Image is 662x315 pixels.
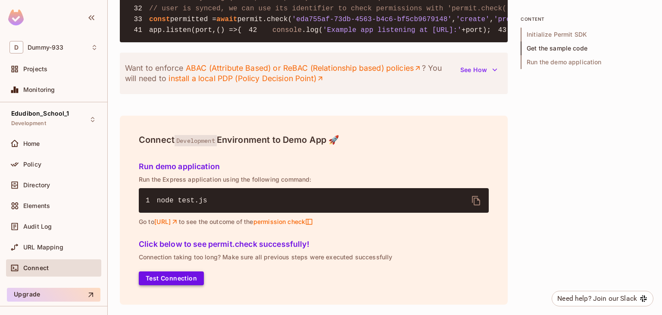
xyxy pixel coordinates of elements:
span: app.listen(port, [149,26,216,34]
span: Monitoring [23,86,55,93]
span: Audit Log [23,223,52,230]
span: D [9,41,23,54]
span: Policy [23,161,41,168]
span: Workspace: Dummy-933 [28,44,63,51]
span: +port); [462,26,491,34]
div: Need help? Join our Slack [557,293,637,304]
h5: Run demo application [139,162,489,171]
a: ABAC (Attribute Based) or ReBAC (Relationship based) policies [185,63,422,73]
span: Run the demo application [521,55,650,69]
span: // user is synced, we can use its identifier to check permissions with 'permit.check()'. [149,5,519,13]
span: Edudibon_School_1 [11,110,69,117]
span: Projects [23,66,47,72]
span: 'create' [456,16,490,23]
span: 32 [127,3,149,14]
button: delete [466,190,487,211]
span: Directory [23,182,50,189]
span: Home [23,140,40,147]
p: content [521,16,650,22]
button: Test Connection [139,271,204,285]
span: 42 [242,25,264,35]
span: Get the sample code [521,41,650,55]
h5: Click below to see permit.check successfully! [139,240,489,249]
span: 'eda755af-73db-4563-b4c6-bf5cb9679148' [292,16,452,23]
span: console [272,26,302,34]
p: Run the Express application using the following command: [139,176,489,183]
span: await [216,16,237,23]
span: Initialize Permit SDK [521,28,650,41]
span: { [237,26,242,34]
span: 43 [491,25,513,35]
span: Development [11,120,46,127]
span: node test.js [157,197,207,205]
span: 'Example app listening at [URL]:' [323,26,462,34]
button: See How [455,63,503,77]
p: Connection taking too long? Make sure all previous steps were executed successfully [139,254,489,261]
span: , [490,16,494,23]
a: [URL] [154,218,179,226]
a: install a local PDP (Policy Decision Point) [169,73,324,84]
span: permit.check( [237,16,292,23]
span: .log( [302,26,323,34]
p: Go to to see the outcome of the [139,218,489,226]
span: () => [216,26,237,34]
p: Want to enforce ? You will need to [125,63,455,84]
span: 33 [127,14,149,25]
span: const [149,16,170,23]
span: Connect [23,265,49,271]
span: 1 [146,195,157,206]
span: URL Mapping [23,244,63,251]
h4: Connect Environment to Demo App 🚀 [139,135,489,145]
button: Upgrade [7,288,100,302]
span: permitted = [170,16,216,23]
span: , [452,16,456,23]
span: 41 [127,25,149,35]
span: Development [175,135,217,146]
span: permission check [253,218,313,226]
span: Elements [23,202,50,209]
img: SReyMgAAAABJRU5ErkJggg== [8,9,24,25]
span: 'promotion_list' [494,16,561,23]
